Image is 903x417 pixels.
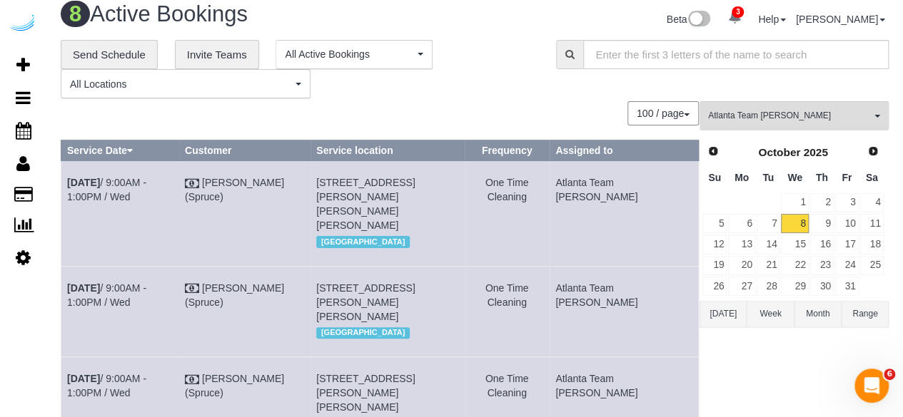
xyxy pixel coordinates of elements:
[550,266,699,356] td: Assigned to
[854,369,889,403] iframe: Intercom live chat
[185,282,284,308] a: [PERSON_NAME] (Spruce)
[9,14,37,34] img: Automaid Logo
[700,101,889,130] button: Atlanta Team [PERSON_NAME]
[628,101,699,125] nav: Pagination navigation
[61,140,179,161] th: Service Date
[185,177,284,202] a: [PERSON_NAME] (Spruce)
[67,282,146,308] a: [DATE]/ 9:00AM - 1:00PM / Wed
[311,140,465,161] th: Service location
[179,161,311,266] td: Customer
[311,161,465,266] td: Service location
[816,172,828,183] span: Thursday
[781,193,808,212] a: 1
[316,232,458,251] div: Location
[61,69,311,98] button: All Locations
[781,235,808,254] a: 15
[67,282,100,294] b: [DATE]
[758,14,786,25] a: Help
[67,373,146,398] a: [DATE]/ 9:00AM - 1:00PM / Wed
[61,161,179,266] td: Schedule date
[702,256,727,275] a: 19
[583,40,889,69] input: Enter the first 3 letters of the name to search
[185,375,199,385] i: Check Payment
[757,277,780,296] a: 28
[316,282,415,322] span: [STREET_ADDRESS][PERSON_NAME][PERSON_NAME]
[867,145,879,157] span: Next
[465,266,550,356] td: Frequency
[179,140,311,161] th: Customer
[781,256,808,275] a: 22
[866,172,878,183] span: Saturday
[627,101,699,125] button: 100 / page
[61,2,464,26] h1: Active Bookings
[860,256,884,275] a: 25
[550,161,699,266] td: Assigned to
[316,373,415,413] span: [STREET_ADDRESS][PERSON_NAME][PERSON_NAME]
[465,161,550,266] td: Frequency
[285,47,414,61] span: All Active Bookings
[781,214,808,233] a: 8
[757,235,780,254] a: 14
[757,214,780,233] a: 7
[860,214,884,233] a: 11
[835,235,859,254] a: 17
[61,40,158,70] a: Send Schedule
[316,177,415,231] span: [STREET_ADDRESS][PERSON_NAME][PERSON_NAME][PERSON_NAME]
[810,193,834,212] a: 2
[835,256,859,275] a: 24
[61,266,179,356] td: Schedule date
[735,172,749,183] span: Monday
[702,214,727,233] a: 5
[702,277,727,296] a: 26
[700,301,747,327] button: [DATE]
[835,214,859,233] a: 10
[796,14,885,25] a: [PERSON_NAME]
[787,172,802,183] span: Wednesday
[860,235,884,254] a: 18
[465,140,550,161] th: Frequency
[708,110,871,122] span: Atlanta Team [PERSON_NAME]
[762,172,774,183] span: Tuesday
[276,40,433,69] button: All Active Bookings
[781,277,808,296] a: 29
[728,277,755,296] a: 27
[67,373,100,384] b: [DATE]
[757,256,780,275] a: 21
[758,146,800,158] span: October
[316,327,410,339] span: [GEOGRAPHIC_DATA]
[175,40,259,70] a: Invite Teams
[708,172,721,183] span: Sunday
[863,142,883,162] a: Next
[842,301,889,327] button: Range
[687,11,710,29] img: New interface
[703,142,723,162] a: Prev
[185,179,199,189] i: Check Payment
[316,324,458,342] div: Location
[61,1,90,27] span: 8
[810,235,834,254] a: 16
[810,214,834,233] a: 9
[67,177,146,202] a: [DATE]/ 9:00AM - 1:00PM / Wed
[884,369,895,380] span: 6
[803,146,827,158] span: 2025
[747,301,794,327] button: Week
[550,140,699,161] th: Assigned to
[702,235,727,254] a: 12
[728,256,755,275] a: 20
[67,177,100,188] b: [DATE]
[185,284,199,294] i: Check Payment
[700,101,889,123] ol: All Teams
[860,193,884,212] a: 4
[810,277,834,296] a: 30
[316,236,410,247] span: [GEOGRAPHIC_DATA]
[835,277,859,296] a: 31
[667,14,711,25] a: Beta
[794,301,842,327] button: Month
[728,214,755,233] a: 6
[842,172,852,183] span: Friday
[70,77,292,91] span: All Locations
[728,235,755,254] a: 13
[732,6,744,18] span: 3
